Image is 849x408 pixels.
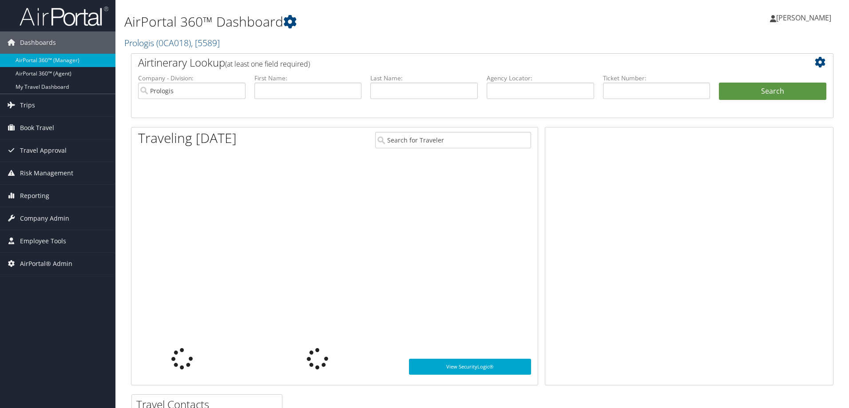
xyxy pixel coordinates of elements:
[20,117,54,139] span: Book Travel
[138,55,768,70] h2: Airtinerary Lookup
[603,74,710,83] label: Ticket Number:
[20,185,49,207] span: Reporting
[20,6,108,27] img: airportal-logo.png
[138,129,237,147] h1: Traveling [DATE]
[409,359,531,375] a: View SecurityLogic®
[370,74,478,83] label: Last Name:
[225,59,310,69] span: (at least one field required)
[124,12,602,31] h1: AirPortal 360™ Dashboard
[156,37,191,49] span: ( 0CA018 )
[20,230,66,252] span: Employee Tools
[770,4,840,31] a: [PERSON_NAME]
[20,162,73,184] span: Risk Management
[20,94,35,116] span: Trips
[776,13,831,23] span: [PERSON_NAME]
[719,83,826,100] button: Search
[138,74,246,83] label: Company - Division:
[20,139,67,162] span: Travel Approval
[124,37,220,49] a: Prologis
[191,37,220,49] span: , [ 5589 ]
[375,132,531,148] input: Search for Traveler
[20,32,56,54] span: Dashboards
[20,253,72,275] span: AirPortal® Admin
[20,207,69,230] span: Company Admin
[254,74,362,83] label: First Name:
[487,74,594,83] label: Agency Locator:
